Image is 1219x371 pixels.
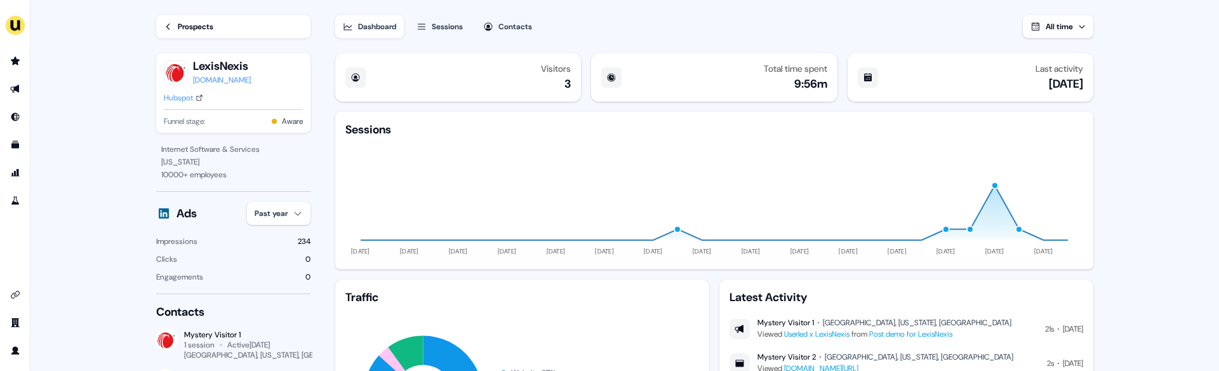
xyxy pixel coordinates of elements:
[164,91,203,104] a: Hubspot
[790,247,809,255] tspan: [DATE]
[351,247,370,255] tspan: [DATE]
[164,115,205,128] span: Funnel stage:
[742,247,761,255] tspan: [DATE]
[156,15,310,38] a: Prospects
[358,20,396,33] div: Dashboard
[644,247,663,255] tspan: [DATE]
[156,271,203,283] div: Engagements
[547,247,566,255] tspan: [DATE]
[345,290,699,305] div: Traffic
[595,247,614,255] tspan: [DATE]
[298,235,310,248] div: 234
[5,313,25,333] a: Go to team
[345,122,391,137] div: Sessions
[193,58,251,74] button: LexisNexis
[729,290,1083,305] div: Latest Activity
[161,156,305,168] div: [US_STATE]
[5,135,25,155] a: Go to templates
[784,329,849,339] a: Userled x LexisNexis
[498,247,517,255] tspan: [DATE]
[400,247,419,255] tspan: [DATE]
[1034,247,1053,255] tspan: [DATE]
[693,247,712,255] tspan: [DATE]
[823,318,1011,328] div: [GEOGRAPHIC_DATA], [US_STATE], [GEOGRAPHIC_DATA]
[161,168,305,181] div: 10000 + employees
[1036,64,1083,74] div: Last activity
[164,91,193,104] div: Hubspot
[1049,76,1083,91] div: [DATE]
[5,79,25,99] a: Go to outbound experience
[794,76,827,91] div: 9:56m
[449,247,468,255] tspan: [DATE]
[177,206,197,221] div: Ads
[156,304,310,320] div: Contacts
[1046,22,1073,32] span: All time
[156,253,177,266] div: Clicks
[5,51,25,71] a: Go to prospects
[178,20,213,33] div: Prospects
[5,191,25,211] a: Go to experiments
[869,329,952,339] a: Post demo for LexisNexis
[156,235,197,248] div: Impressions
[184,350,375,360] div: [GEOGRAPHIC_DATA], [US_STATE], [GEOGRAPHIC_DATA]
[936,247,956,255] tspan: [DATE]
[541,64,571,74] div: Visitors
[335,15,404,38] button: Dashboard
[193,74,251,86] a: [DOMAIN_NAME]
[564,76,571,91] div: 3
[888,247,907,255] tspan: [DATE]
[5,107,25,127] a: Go to Inbound
[432,20,463,33] div: Sessions
[247,202,310,225] button: Past year
[757,318,814,328] div: Mystery Visitor 1
[161,143,305,156] div: Internet Software & Services
[985,247,1004,255] tspan: [DATE]
[5,163,25,183] a: Go to attribution
[184,340,215,350] div: 1 session
[498,20,532,33] div: Contacts
[757,352,816,362] div: Mystery Visitor 2
[1045,323,1054,335] div: 21s
[282,115,303,128] button: Aware
[184,330,310,340] div: Mystery Visitor 1
[5,285,25,305] a: Go to integrations
[764,64,827,74] div: Total time spent
[476,15,540,38] button: Contacts
[1023,15,1093,38] button: All time
[1047,357,1054,370] div: 2s
[305,271,310,283] div: 0
[5,341,25,361] a: Go to profile
[757,328,1011,341] div: Viewed from
[305,253,310,266] div: 0
[1063,323,1083,335] div: [DATE]
[825,352,1013,362] div: [GEOGRAPHIC_DATA], [US_STATE], [GEOGRAPHIC_DATA]
[409,15,470,38] button: Sessions
[1063,357,1083,370] div: [DATE]
[839,247,858,255] tspan: [DATE]
[227,340,270,350] div: Active [DATE]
